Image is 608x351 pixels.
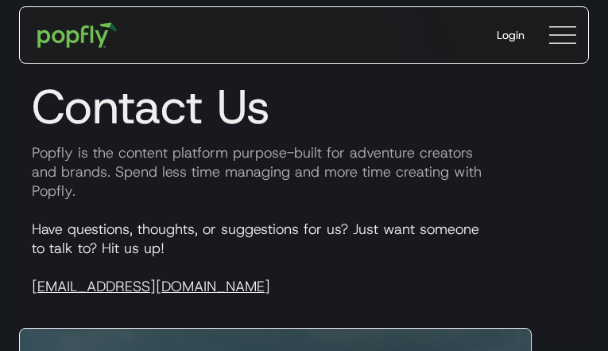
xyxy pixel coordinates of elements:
[497,27,525,43] div: Login
[19,220,589,296] p: Have questions, thoughts, or suggestions for us? Just want someone to talk to? Hit us up!
[484,14,537,56] a: Login
[26,11,129,59] a: home
[19,143,589,201] p: Popfly is the content platform purpose-built for adventure creators and brands. Spend less time m...
[19,78,589,135] h1: Contact Us
[32,277,270,296] a: [EMAIL_ADDRESS][DOMAIN_NAME]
